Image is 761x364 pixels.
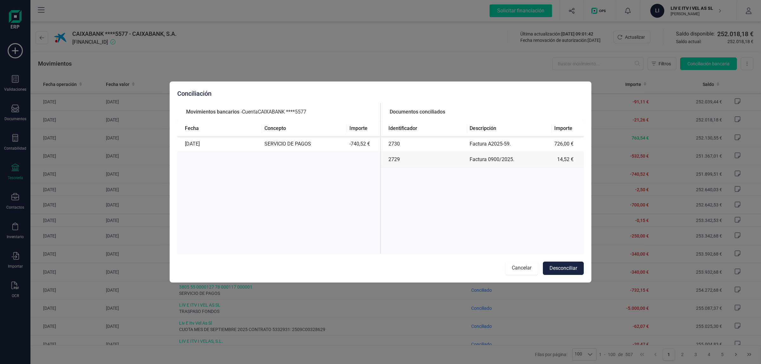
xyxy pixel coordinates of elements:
button: Desconciliar [543,262,584,275]
span: - Cuenta CAIXABANK ****5577 [241,108,306,116]
th: Importe [347,121,380,136]
th: Fecha [177,121,262,136]
span: Movimientos bancarios [186,108,239,116]
td: [DATE] [177,136,262,152]
th: Descripción [467,121,552,136]
button: Cancelar [505,262,538,275]
th: Identificador [381,121,467,136]
td: 2730 [381,136,467,152]
td: SERVICIO DE PAGOS [262,136,347,152]
td: 726,00 € [552,136,584,152]
td: Factura 0900/2025. [467,152,552,167]
span: Documentos conciliados [390,108,445,116]
td: 14,52 € [552,152,584,167]
div: Conciliación [177,89,584,98]
td: -740,52 € [347,136,380,152]
td: 2729 [381,152,467,167]
th: Importe [552,121,584,136]
th: Concepto [262,121,347,136]
td: Factura A2025-59. [467,136,552,152]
